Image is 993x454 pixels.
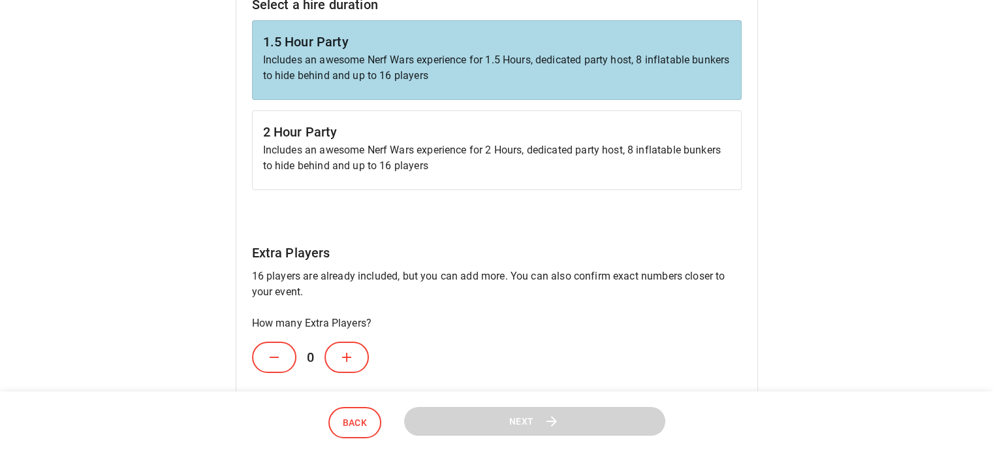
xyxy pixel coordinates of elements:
span: Next [509,413,534,430]
h6: 0 [296,336,324,378]
span: Back [343,415,368,431]
h6: 2 Hour Party [263,122,731,142]
button: Back [328,407,382,439]
p: How many Extra Players? [252,316,742,331]
h6: 1.5 Hour Party [263,31,731,52]
p: 16 players are already included, but you can add more. You can also confirm exact numbers closer ... [252,268,742,300]
p: Includes an awesome Nerf Wars experience for 2 Hours, dedicated party host, 8 inflatable bunkers ... [263,142,731,174]
p: Includes an awesome Nerf Wars experience for 1.5 Hours, dedicated party host, 8 inflatable bunker... [263,52,731,84]
button: Next [404,407,665,436]
h6: Extra Players [252,242,742,263]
